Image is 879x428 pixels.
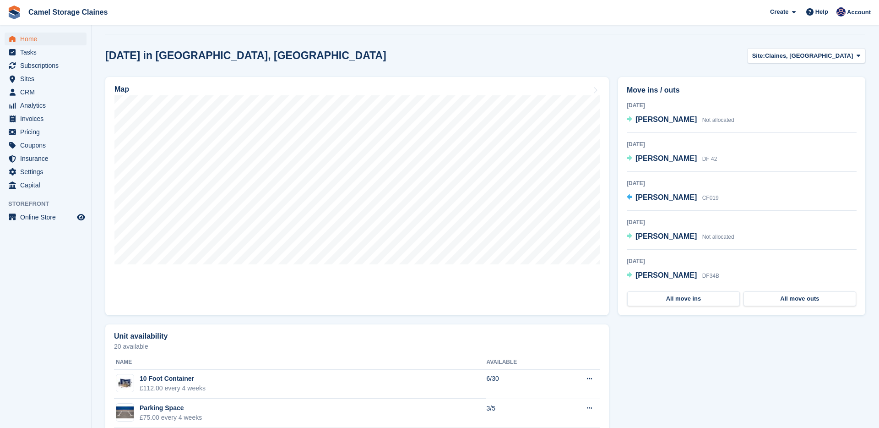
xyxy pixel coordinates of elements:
[627,270,719,282] a: [PERSON_NAME] DF34B
[20,152,75,165] span: Insurance
[702,195,719,201] span: CF019
[702,156,717,162] span: DF 42
[5,152,87,165] a: menu
[140,384,206,393] div: £112.00 every 4 weeks
[627,140,857,148] div: [DATE]
[836,7,846,16] img: Rod
[20,211,75,224] span: Online Store
[20,46,75,59] span: Tasks
[20,72,75,85] span: Sites
[627,114,734,126] a: [PERSON_NAME] Not allocated
[627,291,740,306] a: All move ins
[114,343,600,350] p: 20 available
[7,5,21,19] img: stora-icon-8386f47178a22dfd0bd8f6a31ec36ba5ce8667c1dd55bd0f319d3a0aa187defe.svg
[627,153,717,165] a: [PERSON_NAME] DF 42
[140,403,202,413] div: Parking Space
[5,126,87,138] a: menu
[5,112,87,125] a: menu
[114,332,168,340] h2: Unit availability
[20,99,75,112] span: Analytics
[20,59,75,72] span: Subscriptions
[76,212,87,223] a: Preview store
[627,231,734,243] a: [PERSON_NAME] Not allocated
[5,33,87,45] a: menu
[635,232,697,240] span: [PERSON_NAME]
[5,99,87,112] a: menu
[140,413,202,423] div: £75.00 every 4 weeks
[635,271,697,279] span: [PERSON_NAME]
[5,59,87,72] a: menu
[747,48,865,63] button: Site: Claines, [GEOGRAPHIC_DATA]
[635,193,697,201] span: [PERSON_NAME]
[116,406,134,418] img: istockphoto-1335929190-612x612.jpg
[8,199,91,209] span: Storefront
[702,234,734,240] span: Not allocated
[5,165,87,178] a: menu
[140,374,206,384] div: 10 Foot Container
[20,112,75,125] span: Invoices
[486,369,556,399] td: 6/30
[25,5,111,20] a: Camel Storage Claines
[5,86,87,99] a: menu
[486,399,556,428] td: 3/5
[635,154,697,162] span: [PERSON_NAME]
[5,72,87,85] a: menu
[114,355,486,370] th: Name
[815,7,828,16] span: Help
[627,85,857,96] h2: Move ins / outs
[627,218,857,226] div: [DATE]
[627,179,857,187] div: [DATE]
[702,117,734,123] span: Not allocated
[627,192,719,204] a: [PERSON_NAME] CF019
[116,377,134,390] img: 10-ft-container.jpg
[743,291,856,306] a: All move outs
[5,139,87,152] a: menu
[5,179,87,192] a: menu
[770,7,788,16] span: Create
[20,139,75,152] span: Coupons
[627,257,857,265] div: [DATE]
[765,51,853,60] span: Claines, [GEOGRAPHIC_DATA]
[627,101,857,110] div: [DATE]
[20,165,75,178] span: Settings
[752,51,765,60] span: Site:
[20,126,75,138] span: Pricing
[486,355,556,370] th: Available
[20,86,75,99] span: CRM
[5,211,87,224] a: menu
[114,85,129,93] h2: Map
[20,33,75,45] span: Home
[105,77,609,315] a: Map
[5,46,87,59] a: menu
[635,115,697,123] span: [PERSON_NAME]
[847,8,871,17] span: Account
[105,49,386,62] h2: [DATE] in [GEOGRAPHIC_DATA], [GEOGRAPHIC_DATA]
[20,179,75,192] span: Capital
[702,273,719,279] span: DF34B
